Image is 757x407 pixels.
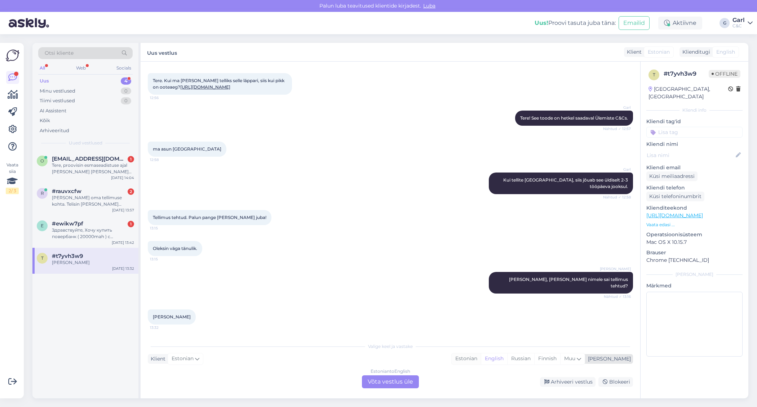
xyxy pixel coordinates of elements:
div: Estonian to English [371,368,410,375]
div: Uus [40,77,49,85]
div: Blokeeri [598,377,633,387]
span: Estonian [648,48,670,56]
span: Tere. Kui ma [PERSON_NAME] telliks selle läppari, siis kui pikk on ooteaeg? [153,78,285,90]
span: Nähtud ✓ 12:58 [603,194,631,200]
p: Kliendi telefon [646,184,743,192]
span: ma asun [GEOGRAPHIC_DATA] [153,146,221,152]
p: Märkmed [646,282,743,290]
div: Arhiveeritud [40,127,69,134]
div: Kliendi info [646,107,743,113]
div: Здравствуйте, Хочу купить повербанк ( 20000mah ) с возможностью заряжать iphone ,ipad , macbook .... [52,227,134,240]
div: 1 [128,156,134,162]
div: 2 [128,188,134,195]
div: G [720,18,730,28]
div: [DATE] 13:57 [112,207,134,213]
div: Finnish [534,353,560,364]
div: [PERSON_NAME] [646,271,743,278]
span: Oleksin väga tänulik. [153,246,197,251]
span: Offline [709,70,740,78]
button: Emailid [619,16,650,30]
p: Operatsioonisüsteem [646,231,743,238]
label: Uus vestlus [147,47,177,57]
div: Vaata siia [6,162,19,194]
p: Klienditeekond [646,204,743,212]
span: Garl [604,105,631,110]
div: [PERSON_NAME] [585,355,631,363]
div: 4 [121,77,131,85]
div: [PERSON_NAME] [52,259,134,266]
div: 2 / 3 [6,188,19,194]
span: o [40,158,44,164]
div: [PERSON_NAME] oma tellimuse kohta. Telisin [PERSON_NAME] hommikul e-[PERSON_NAME] panin kättesaam... [52,194,134,207]
div: [DATE] 13:42 [112,240,134,245]
span: Muu [564,355,575,362]
a: GarlC&C [732,17,753,29]
span: t [41,255,44,261]
span: olafhenrikvaher@gmail.com [52,156,127,162]
div: [DATE] 14:04 [111,175,134,180]
span: 13:32 [150,325,177,330]
div: Küsi telefoninumbrit [646,192,704,201]
span: 13:15 [150,256,177,262]
span: 13:15 [150,225,177,231]
div: AI Assistent [40,107,66,115]
div: 0 [121,97,131,104]
span: #ewikw7pf [52,220,83,227]
span: 12:58 [150,157,177,162]
div: Klienditugi [679,48,710,56]
div: Valige keel ja vastake [148,343,633,350]
div: Tere, proovisin esmaseadistuse ajal [PERSON_NAME] [PERSON_NAME] see oli tehtud ning masin bootinu... [52,162,134,175]
div: [DATE] 13:32 [112,266,134,271]
span: [PERSON_NAME] [600,266,631,272]
span: English [716,48,735,56]
span: e [41,223,44,228]
div: English [481,353,507,364]
span: [PERSON_NAME], [PERSON_NAME] nimele sai tellimus tehtud? [509,277,629,289]
a: [URL][DOMAIN_NAME] [180,84,230,90]
div: Klient [148,355,165,363]
div: Russian [507,353,534,364]
p: Vaata edasi ... [646,222,743,228]
span: 12:56 [150,95,177,100]
span: #t7yvh3w9 [52,253,83,259]
p: Mac OS X 10.15.7 [646,238,743,246]
div: Web [75,63,87,73]
span: t [653,72,655,77]
span: Estonian [172,355,194,363]
div: Socials [115,63,133,73]
div: Küsi meiliaadressi [646,171,698,181]
span: r [41,191,44,196]
p: Brauser [646,249,743,256]
span: Kui tellite [GEOGRAPHIC_DATA], siis jõuab see üldiselt 2-3 tööpäeva jooksul. [503,177,629,189]
div: All [38,63,47,73]
input: Lisa nimi [647,151,734,159]
p: Kliendi nimi [646,140,743,148]
div: Proovi tasuta juba täna: [535,19,616,27]
span: #rauvxcfw [52,188,81,194]
span: Nähtud ✓ 12:57 [603,126,631,131]
span: Luba [421,3,438,9]
span: [PERSON_NAME] [153,314,191,319]
div: Aktiivne [658,17,702,30]
div: # t7yvh3w9 [664,70,709,78]
div: 1 [128,221,134,227]
span: Tere! See toode on hetkel saadaval Ülemiste C&Cs. [520,115,628,121]
p: Kliendi email [646,164,743,171]
div: Kõik [40,117,50,124]
p: Chrome [TECHNICAL_ID] [646,256,743,264]
div: Arhiveeri vestlus [540,377,596,387]
span: Nähtud ✓ 13:16 [604,294,631,299]
span: Uued vestlused [69,140,102,146]
div: Estonian [452,353,481,364]
div: Tiimi vestlused [40,97,75,104]
div: [GEOGRAPHIC_DATA], [GEOGRAPHIC_DATA] [648,85,728,100]
div: Võta vestlus üle [362,375,419,388]
p: Kliendi tag'id [646,118,743,125]
div: Klient [624,48,642,56]
div: Garl [732,17,745,23]
span: Tellimus tehtud. Palun pange [PERSON_NAME] juba! [153,215,266,220]
div: C&C [732,23,745,29]
div: Minu vestlused [40,88,75,95]
b: Uus! [535,19,548,26]
img: Askly Logo [6,49,19,62]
